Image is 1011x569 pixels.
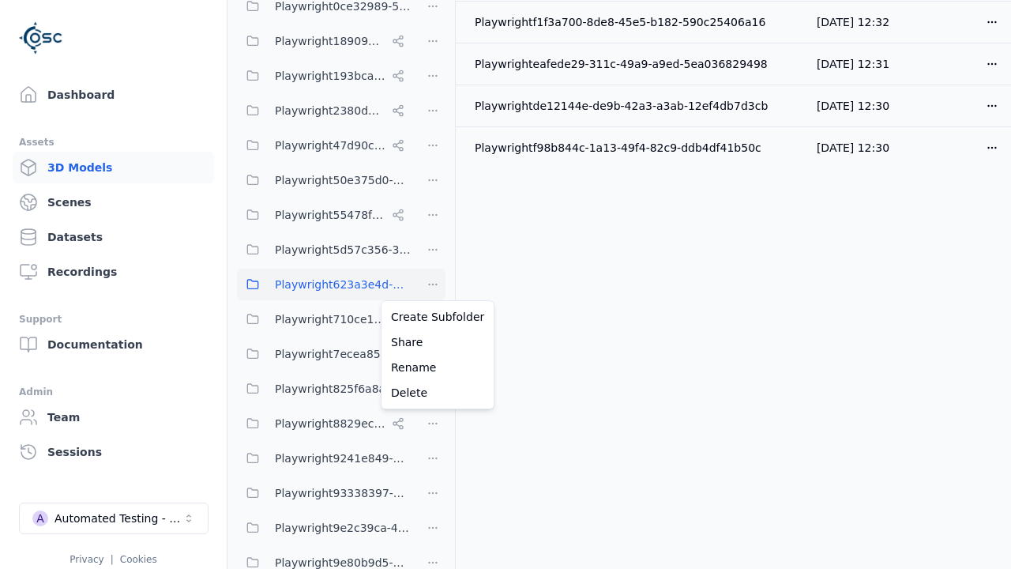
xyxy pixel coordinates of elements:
[385,355,490,380] a: Rename
[385,380,490,405] a: Delete
[385,304,490,330] a: Create Subfolder
[385,330,490,355] a: Share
